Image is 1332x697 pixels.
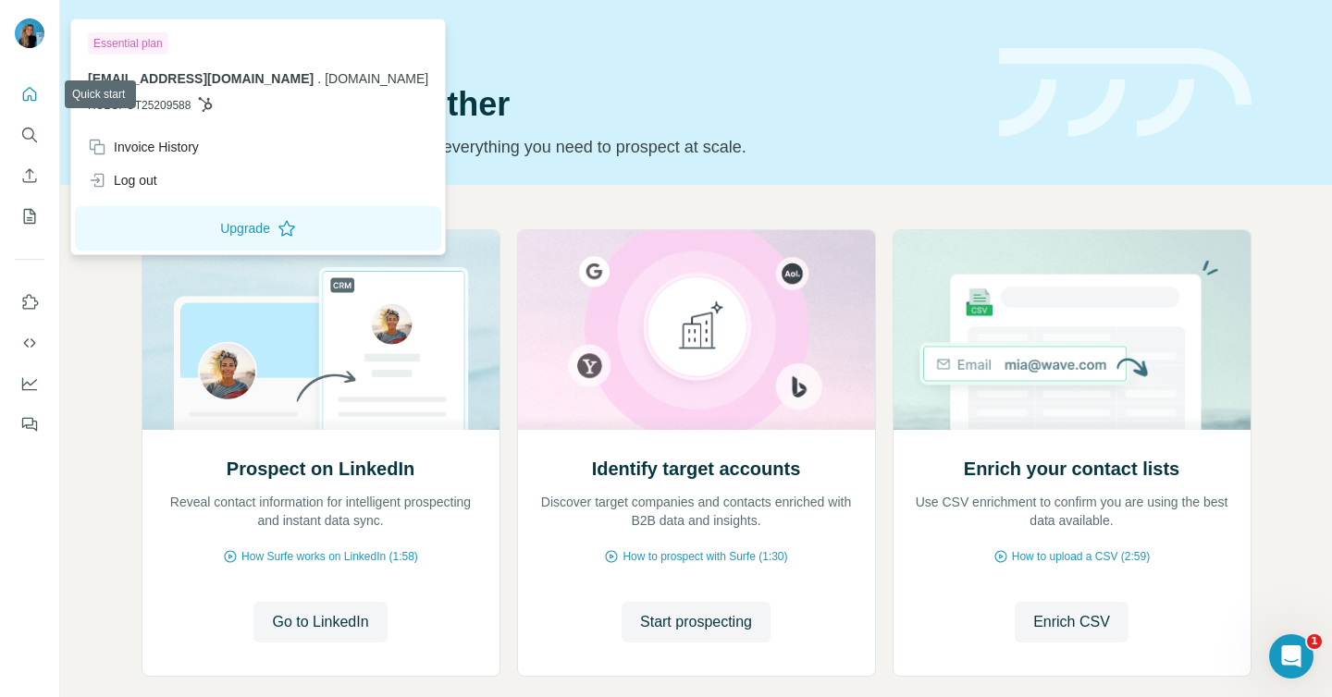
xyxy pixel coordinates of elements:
div: Essential plan [88,32,168,55]
button: Use Surfe API [15,326,44,360]
img: Prospect on LinkedIn [142,230,500,430]
span: [EMAIL_ADDRESS][DOMAIN_NAME] [88,71,314,86]
h2: Identify target accounts [592,456,801,482]
span: 1 [1307,634,1322,649]
button: Quick start [15,78,44,111]
span: How to upload a CSV (2:59) [1012,548,1150,565]
button: Go to LinkedIn [253,602,387,642]
span: Go to LinkedIn [272,611,368,633]
span: Start prospecting [640,611,752,633]
button: Use Surfe on LinkedIn [15,286,44,319]
span: HUBSPOT25209588 [88,97,191,114]
h2: Prospect on LinkedIn [227,456,414,482]
p: Reveal contact information for intelligent prospecting and instant data sync. [161,493,481,530]
button: My lists [15,200,44,233]
button: Feedback [15,408,44,441]
button: Start prospecting [622,602,771,642]
button: Dashboard [15,367,44,400]
span: Enrich CSV [1033,611,1110,633]
button: Enrich CSV [15,159,44,192]
iframe: Intercom live chat [1269,634,1313,679]
p: Pick your starting point and we’ll provide everything you need to prospect at scale. [142,134,977,160]
div: Invoice History [88,138,199,156]
div: Log out [88,171,157,190]
img: banner [999,48,1252,138]
h2: Enrich your contact lists [964,456,1179,482]
button: Search [15,118,44,152]
span: . [317,71,321,86]
h1: Let’s prospect together [142,86,977,123]
span: How Surfe works on LinkedIn (1:58) [241,548,418,565]
span: How to prospect with Surfe (1:30) [623,548,787,565]
p: Use CSV enrichment to confirm you are using the best data available. [912,493,1232,530]
button: Enrich CSV [1015,602,1128,642]
img: Avatar [15,18,44,48]
span: [DOMAIN_NAME] [325,71,428,86]
div: Quick start [142,34,977,53]
button: Upgrade [75,206,441,251]
p: Discover target companies and contacts enriched with B2B data and insights. [536,493,857,530]
img: Identify target accounts [517,230,876,430]
img: Enrich your contact lists [893,230,1252,430]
